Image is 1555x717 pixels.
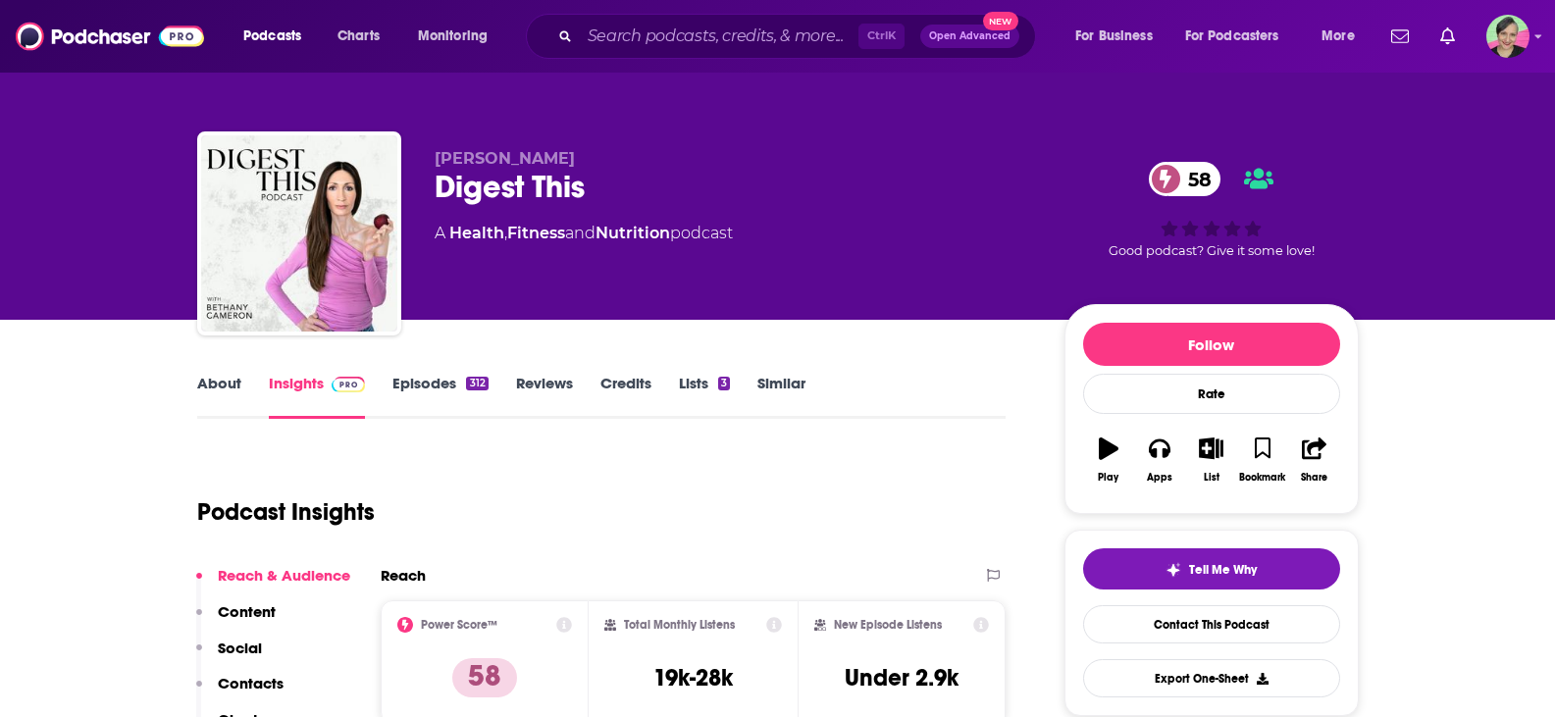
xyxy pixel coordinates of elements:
p: Social [218,639,262,657]
button: Share [1288,425,1339,495]
span: 58 [1168,162,1221,196]
button: Content [196,602,276,639]
h1: Podcast Insights [197,497,375,527]
div: 312 [466,377,488,390]
span: More [1322,23,1355,50]
div: Rate [1083,374,1340,414]
h2: Power Score™ [421,618,497,632]
div: 3 [718,377,730,390]
a: Reviews [516,374,573,419]
button: Open AdvancedNew [920,25,1019,48]
span: New [983,12,1018,30]
p: Reach & Audience [218,566,350,585]
button: Follow [1083,323,1340,366]
a: Show notifications dropdown [1432,20,1463,53]
h2: Total Monthly Listens [624,618,735,632]
button: open menu [404,21,513,52]
span: Ctrl K [858,24,905,49]
span: and [565,224,596,242]
img: User Profile [1486,15,1529,58]
span: Good podcast? Give it some love! [1109,243,1315,258]
a: Health [449,224,504,242]
h3: Under 2.9k [845,663,959,692]
a: Fitness [507,224,565,242]
img: Digest This [201,135,397,332]
span: Tell Me Why [1189,562,1257,578]
button: Social [196,639,262,675]
a: Lists3 [679,374,730,419]
div: List [1204,472,1219,484]
a: 58 [1149,162,1221,196]
div: 58Good podcast? Give it some love! [1064,149,1359,271]
button: Reach & Audience [196,566,350,602]
h2: New Episode Listens [834,618,942,632]
span: For Podcasters [1185,23,1279,50]
span: Open Advanced [929,31,1011,41]
a: About [197,374,241,419]
a: Episodes312 [392,374,488,419]
a: Nutrition [596,224,670,242]
span: Charts [337,23,380,50]
span: , [504,224,507,242]
div: Bookmark [1239,472,1285,484]
a: Contact This Podcast [1083,605,1340,643]
button: Export One-Sheet [1083,659,1340,697]
a: InsightsPodchaser Pro [269,374,366,419]
button: tell me why sparkleTell Me Why [1083,548,1340,589]
a: Credits [600,374,651,419]
a: Show notifications dropdown [1383,20,1417,53]
button: List [1185,425,1236,495]
div: Play [1098,472,1118,484]
div: A podcast [435,222,733,245]
span: Logged in as LizDVictoryBelt [1486,15,1529,58]
span: Monitoring [418,23,488,50]
button: open menu [230,21,327,52]
h2: Reach [381,566,426,585]
button: Contacts [196,674,284,710]
div: Apps [1147,472,1172,484]
p: 58 [452,658,517,697]
img: Podchaser Pro [332,377,366,392]
a: Similar [757,374,805,419]
div: Share [1301,472,1327,484]
img: Podchaser - Follow, Share and Rate Podcasts [16,18,204,55]
button: Show profile menu [1486,15,1529,58]
input: Search podcasts, credits, & more... [580,21,858,52]
span: Podcasts [243,23,301,50]
div: Search podcasts, credits, & more... [544,14,1055,59]
button: open menu [1308,21,1379,52]
button: Play [1083,425,1134,495]
span: For Business [1075,23,1153,50]
img: tell me why sparkle [1166,562,1181,578]
p: Contacts [218,674,284,692]
button: Bookmark [1237,425,1288,495]
a: Charts [325,21,391,52]
button: open menu [1172,21,1308,52]
h3: 19k-28k [653,663,733,692]
button: open menu [1062,21,1177,52]
span: [PERSON_NAME] [435,149,575,168]
p: Content [218,602,276,621]
button: Apps [1134,425,1185,495]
